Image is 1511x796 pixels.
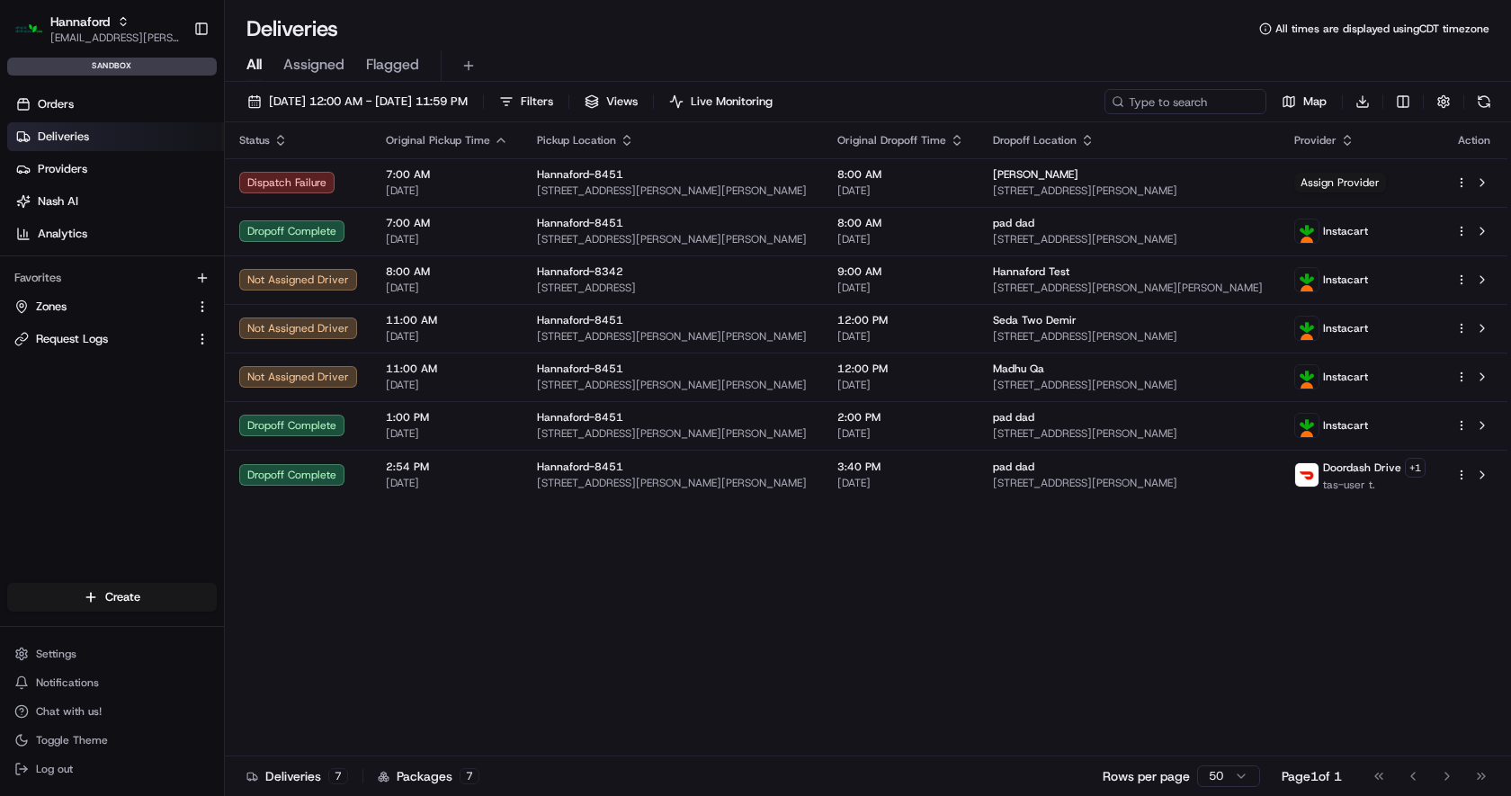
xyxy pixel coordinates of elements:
[246,14,338,43] h1: Deliveries
[386,313,508,327] span: 11:00 AM
[537,410,623,425] span: Hannaford-8451
[993,216,1034,230] span: pad dad
[537,460,623,474] span: Hannaford-8451
[993,133,1077,148] span: Dropoff Location
[7,670,217,695] button: Notifications
[7,641,217,666] button: Settings
[378,767,479,785] div: Packages
[386,410,508,425] span: 1:00 PM
[1323,321,1368,335] span: Instacart
[328,768,348,784] div: 7
[837,183,964,198] span: [DATE]
[837,167,964,182] span: 8:00 AM
[993,167,1078,182] span: [PERSON_NAME]
[606,94,638,110] span: Views
[537,167,623,182] span: Hannaford-8451
[386,216,508,230] span: 7:00 AM
[993,183,1265,198] span: [STREET_ADDRESS][PERSON_NAME]
[491,89,561,114] button: Filters
[7,699,217,724] button: Chat with us!
[577,89,646,114] button: Views
[7,325,217,353] button: Request Logs
[837,410,964,425] span: 2:00 PM
[283,54,344,76] span: Assigned
[1323,461,1401,475] span: Doordash Drive
[14,14,43,43] img: Hannaford
[239,89,476,114] button: [DATE] 12:00 AM - [DATE] 11:59 PM
[537,133,616,148] span: Pickup Location
[36,647,76,661] span: Settings
[38,96,74,112] span: Orders
[993,460,1034,474] span: pad dad
[1295,317,1319,340] img: instacart_logo.png
[7,728,217,753] button: Toggle Theme
[837,216,964,230] span: 8:00 AM
[537,313,623,327] span: Hannaford-8451
[7,219,224,248] a: Analytics
[993,281,1265,295] span: [STREET_ADDRESS][PERSON_NAME][PERSON_NAME]
[7,187,224,216] a: Nash AI
[537,362,623,376] span: Hannaford-8451
[691,94,773,110] span: Live Monitoring
[14,331,188,347] a: Request Logs
[837,476,964,490] span: [DATE]
[7,58,217,76] div: sandbox
[386,281,508,295] span: [DATE]
[36,762,73,776] span: Log out
[1295,365,1319,389] img: instacart_logo.png
[38,193,78,210] span: Nash AI
[1323,273,1368,287] span: Instacart
[386,232,508,246] span: [DATE]
[837,232,964,246] span: [DATE]
[993,313,1077,327] span: Seda Two Demir
[1295,414,1319,437] img: instacart_logo.png
[1275,22,1489,36] span: All times are displayed using CDT timezone
[1295,463,1319,487] img: doordash_logo_v2.png
[366,54,419,76] span: Flagged
[1294,133,1337,148] span: Provider
[50,31,179,45] button: [EMAIL_ADDRESS][PERSON_NAME][DOMAIN_NAME]
[36,733,108,747] span: Toggle Theme
[7,756,217,782] button: Log out
[239,133,270,148] span: Status
[386,362,508,376] span: 11:00 AM
[36,704,102,719] span: Chat with us!
[1323,370,1368,384] span: Instacart
[7,155,224,183] a: Providers
[537,183,809,198] span: [STREET_ADDRESS][PERSON_NAME][PERSON_NAME]
[38,129,89,145] span: Deliveries
[837,329,964,344] span: [DATE]
[537,264,623,279] span: Hannaford-8342
[1323,478,1426,492] span: tas-user t.
[1303,94,1327,110] span: Map
[269,94,468,110] span: [DATE] 12:00 AM - [DATE] 11:59 PM
[7,264,217,292] div: Favorites
[537,232,809,246] span: [STREET_ADDRESS][PERSON_NAME][PERSON_NAME]
[661,89,781,114] button: Live Monitoring
[7,90,224,119] a: Orders
[1282,767,1342,785] div: Page 1 of 1
[386,378,508,392] span: [DATE]
[36,331,108,347] span: Request Logs
[7,292,217,321] button: Zones
[837,264,964,279] span: 9:00 AM
[460,768,479,784] div: 7
[1405,458,1426,478] button: +1
[36,299,67,315] span: Zones
[837,133,946,148] span: Original Dropoff Time
[993,378,1265,392] span: [STREET_ADDRESS][PERSON_NAME]
[386,264,508,279] span: 8:00 AM
[1323,224,1368,238] span: Instacart
[537,281,809,295] span: [STREET_ADDRESS]
[993,329,1265,344] span: [STREET_ADDRESS][PERSON_NAME]
[837,426,964,441] span: [DATE]
[537,378,809,392] span: [STREET_ADDRESS][PERSON_NAME][PERSON_NAME]
[1323,418,1368,433] span: Instacart
[386,460,508,474] span: 2:54 PM
[1295,268,1319,291] img: instacart_logo.png
[105,589,140,605] span: Create
[386,133,490,148] span: Original Pickup Time
[7,7,186,50] button: HannafordHannaford[EMAIL_ADDRESS][PERSON_NAME][DOMAIN_NAME]
[50,13,110,31] button: Hannaford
